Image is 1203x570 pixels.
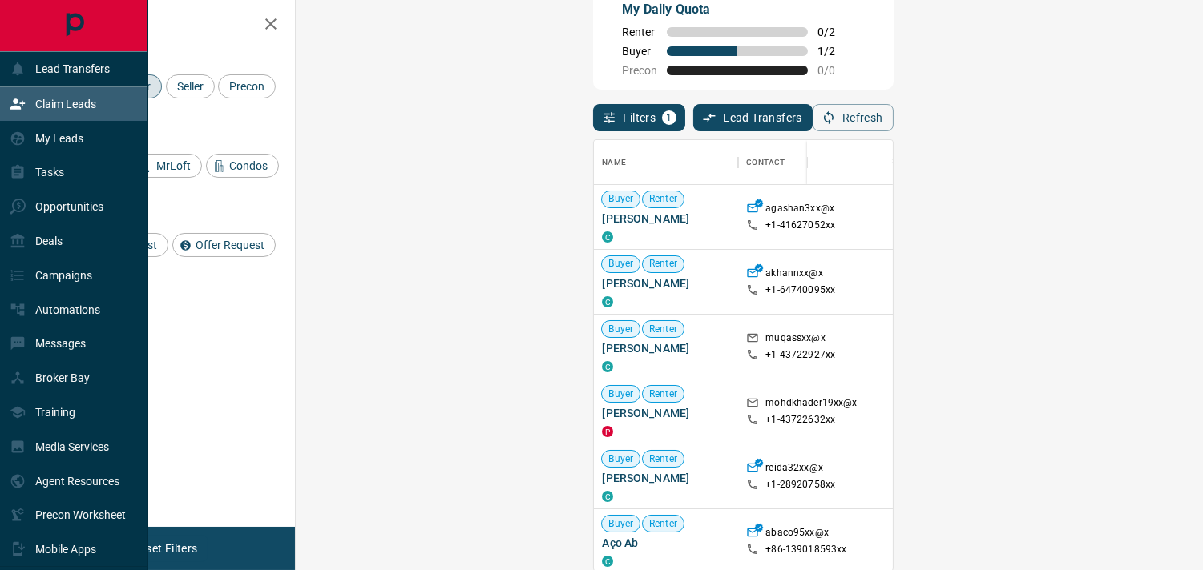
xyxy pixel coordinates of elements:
[765,283,835,297] p: +1- 64740095xx
[817,45,853,58] span: 1 / 2
[133,154,202,178] div: MrLoft
[593,104,685,131] button: Filters1
[166,74,215,98] div: Seller
[602,361,613,372] div: condos.ca
[765,543,846,556] p: +86- 139018593xx
[746,140,785,185] div: Contact
[817,26,853,38] span: 0 / 2
[602,452,640,466] span: Buyer
[172,80,209,93] span: Seller
[602,405,730,421] span: [PERSON_NAME]
[51,16,279,35] h2: Filters
[190,239,270,251] span: Offer Request
[602,323,640,336] span: Buyer
[602,535,730,551] span: Aço Ab
[602,491,613,502] div: condos.ca
[765,348,835,362] p: +1- 43722927xx
[643,452,684,466] span: Renter
[765,413,835,427] p: +1- 43722632xx
[602,517,640,531] span: Buyer
[602,275,730,291] span: [PERSON_NAME]
[602,387,640,401] span: Buyer
[602,296,613,307] div: condos.ca
[151,159,196,172] span: MrLoft
[813,104,894,131] button: Refresh
[224,159,273,172] span: Condos
[122,535,208,562] button: Reset Filters
[738,140,866,185] div: Contact
[643,192,684,206] span: Renter
[602,231,613,243] div: condos.ca
[622,26,657,38] span: Renter
[602,211,730,227] span: [PERSON_NAME]
[602,340,730,356] span: [PERSON_NAME]
[218,74,276,98] div: Precon
[602,470,730,486] span: [PERSON_NAME]
[643,323,684,336] span: Renter
[602,257,640,271] span: Buyer
[765,267,822,283] p: akhannxx@x
[206,154,279,178] div: Condos
[664,112,675,123] span: 1
[817,64,853,77] span: 0 / 0
[224,80,270,93] span: Precon
[622,64,657,77] span: Precon
[765,461,822,478] p: reida32xx@x
[643,257,684,271] span: Renter
[643,517,684,531] span: Renter
[622,45,657,58] span: Buyer
[765,396,857,413] p: mohdkhader19xx@x
[594,140,738,185] div: Name
[765,202,834,219] p: agashan3xx@x
[602,192,640,206] span: Buyer
[765,219,835,232] p: +1- 41627052xx
[765,331,825,348] p: muqassxx@x
[172,233,276,257] div: Offer Request
[602,140,626,185] div: Name
[765,526,828,543] p: abaco95xx@x
[765,478,835,492] p: +1- 28920758xx
[643,387,684,401] span: Renter
[602,426,613,437] div: property.ca
[693,104,813,131] button: Lead Transfers
[602,556,613,567] div: condos.ca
